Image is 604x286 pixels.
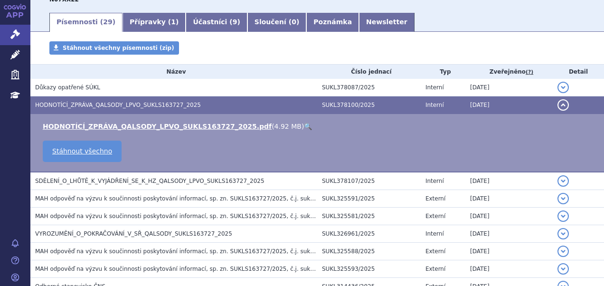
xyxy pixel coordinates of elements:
[30,65,317,79] th: Název
[557,263,569,275] button: detail
[425,266,445,272] span: Externí
[465,79,553,96] td: [DATE]
[465,225,553,243] td: [DATE]
[123,13,186,32] a: Přípravky (1)
[465,260,553,278] td: [DATE]
[425,84,444,91] span: Interní
[186,13,247,32] a: Účastníci (9)
[557,228,569,239] button: detail
[557,193,569,204] button: detail
[317,190,421,208] td: SUKL325591/2025
[35,195,441,202] span: MAH odpověď na výzvu k součinnosti poskytování informací, sp. zn. SUKLS163727/2025, č.j. sukl2616...
[35,84,100,91] span: Důkazy opatřené SÚKL
[317,260,421,278] td: SUKL325593/2025
[35,248,593,255] span: MAH odpověď na výzvu k součinnosti poskytování informací, sp. zn. SUKLS163727/2025, č.j. sukl2616...
[292,18,296,26] span: 0
[317,172,421,190] td: SUKL378107/2025
[465,190,553,208] td: [DATE]
[43,122,595,131] li: ( )
[465,208,553,225] td: [DATE]
[557,82,569,93] button: detail
[49,13,123,32] a: Písemnosti (29)
[171,18,176,26] span: 1
[557,246,569,257] button: detail
[317,96,421,114] td: SUKL378100/2025
[304,123,312,130] a: 🔍
[465,172,553,190] td: [DATE]
[233,18,237,26] span: 9
[103,18,112,26] span: 29
[317,208,421,225] td: SUKL325581/2025
[63,45,174,51] span: Stáhnout všechny písemnosti (zip)
[359,13,415,32] a: Newsletter
[306,13,359,32] a: Poznámka
[35,230,232,237] span: VYROZUMĚNÍ_O_POKRAČOVÁNÍ_V_SŘ_QALSODY_SUKLS163727_2025
[317,79,421,96] td: SUKL378087/2025
[35,213,441,219] span: MAH odpověď na výzvu k součinnosti poskytování informací, sp. zn. SUKLS163727/2025, č.j. sukl2616...
[425,102,444,108] span: Interní
[43,141,122,162] a: Stáhnout všechno
[421,65,465,79] th: Typ
[526,69,533,76] abbr: (?)
[557,175,569,187] button: detail
[317,243,421,260] td: SUKL325588/2025
[317,225,421,243] td: SUKL326961/2025
[49,41,179,55] a: Stáhnout všechny písemnosti (zip)
[425,178,444,184] span: Interní
[425,230,444,237] span: Interní
[465,243,553,260] td: [DATE]
[274,123,302,130] span: 4.92 MB
[317,65,421,79] th: Číslo jednací
[247,13,306,32] a: Sloučení (0)
[35,102,201,108] span: HODNOTÍCÍ_ZPRÁVA_QALSODY_LPVO_SUKLS163727_2025
[553,65,604,79] th: Detail
[425,213,445,219] span: Externí
[557,99,569,111] button: detail
[35,266,593,272] span: MAH odpověď na výzvu k součinnosti poskytování informací, sp. zn. SUKLS163727/2025, č.j. sukl2616...
[425,195,445,202] span: Externí
[35,178,264,184] span: SDĚLENÍ_O_LHŮTĚ_K_VYJÁDŘENÍ_SE_K_HZ_QALSODY_LPVO_SUKLS163727_2025
[465,96,553,114] td: [DATE]
[465,65,553,79] th: Zveřejněno
[425,248,445,255] span: Externí
[43,123,272,130] a: HODNOTÍCÍ_ZPRÁVA_QALSODY_LPVO_SUKLS163727_2025.pdf
[557,210,569,222] button: detail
